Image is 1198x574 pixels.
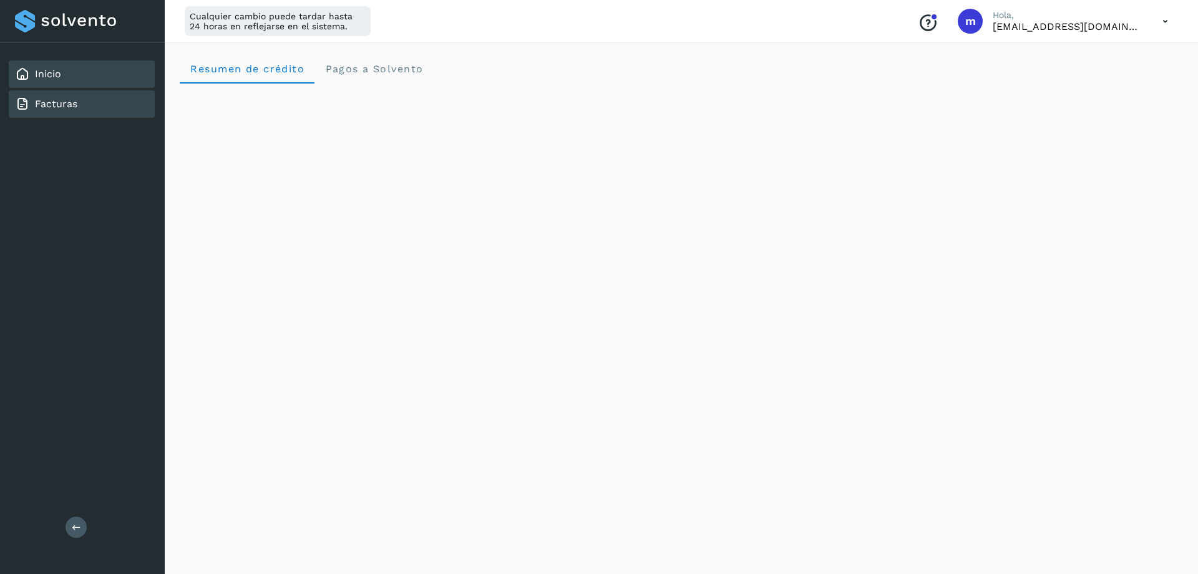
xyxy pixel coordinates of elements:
a: Facturas [35,98,77,110]
div: Facturas [9,90,155,118]
p: Hola, [993,10,1142,21]
a: Inicio [35,68,61,80]
p: marketing.b2b@hotmail.com [993,21,1142,32]
div: Cualquier cambio puede tardar hasta 24 horas en reflejarse en el sistema. [185,6,371,36]
div: Inicio [9,60,155,88]
span: Pagos a Solvento [324,63,423,75]
span: Resumen de crédito [190,63,304,75]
